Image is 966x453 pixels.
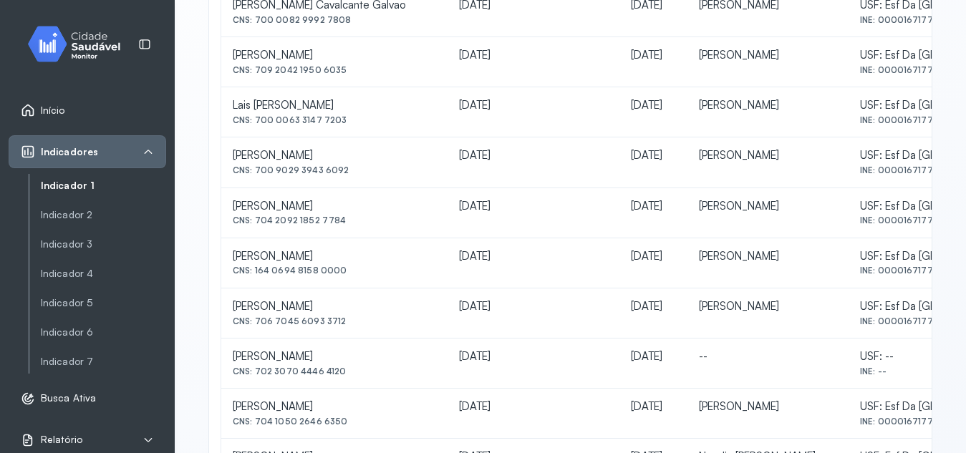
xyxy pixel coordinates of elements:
div: [PERSON_NAME] [699,400,837,414]
div: [DATE] [459,400,608,414]
div: Lais [PERSON_NAME] [233,99,436,112]
div: [DATE] [631,149,677,162]
a: Indicador 7 [41,356,166,368]
div: [DATE] [631,300,677,313]
div: [PERSON_NAME] [233,49,436,62]
div: CNS: 709 2042 1950 6035 [233,65,436,75]
a: Início [21,103,154,117]
div: [PERSON_NAME] [233,350,436,364]
div: [DATE] [459,300,608,313]
a: Indicador 3 [41,235,166,253]
div: [PERSON_NAME] [699,149,837,162]
div: [DATE] [631,400,677,414]
a: Indicador 5 [41,294,166,312]
div: [DATE] [631,99,677,112]
div: [PERSON_NAME] [233,250,436,263]
div: [PERSON_NAME] [233,200,436,213]
span: Relatório [41,434,82,446]
a: Indicador 5 [41,297,166,309]
div: [DATE] [631,350,677,364]
a: Indicador 7 [41,353,166,371]
div: [DATE] [631,200,677,213]
a: Indicador 1 [41,180,166,192]
a: Indicador 1 [41,177,166,195]
span: Busca Ativa [41,392,96,404]
img: monitor.svg [15,23,144,65]
a: Indicador 6 [41,323,166,341]
div: CNS: 164 0694 8158 0000 [233,266,436,276]
div: CNS: 704 2092 1852 7784 [233,215,436,225]
div: CNS: 700 0063 3147 7203 [233,115,436,125]
div: [PERSON_NAME] [699,300,837,313]
a: Indicador 2 [41,209,166,221]
div: [DATE] [459,49,608,62]
div: [DATE] [459,149,608,162]
div: [PERSON_NAME] [699,250,837,263]
div: [PERSON_NAME] [699,49,837,62]
a: Indicador 4 [41,268,166,280]
span: Indicadores [41,146,98,158]
a: Indicador 6 [41,326,166,338]
div: [PERSON_NAME] [233,400,436,414]
div: CNS: 702 3070 4446 4120 [233,366,436,376]
div: CNS: 700 9029 3943 6092 [233,165,436,175]
div: [PERSON_NAME] [699,200,837,213]
div: [DATE] [459,250,608,263]
div: [DATE] [631,250,677,263]
div: [DATE] [631,49,677,62]
div: CNS: 700 0082 9992 7808 [233,15,436,25]
div: [DATE] [459,350,608,364]
a: Indicador 4 [41,265,166,283]
div: -- [699,350,837,364]
a: Indicador 3 [41,238,166,250]
div: CNS: 704 1050 2646 6350 [233,417,436,427]
div: [PERSON_NAME] [699,99,837,112]
div: [PERSON_NAME] [233,300,436,313]
div: CNS: 706 7045 6093 3712 [233,316,436,326]
a: Busca Ativa [21,391,154,406]
span: Início [41,104,65,117]
div: [DATE] [459,200,608,213]
a: Indicador 2 [41,206,166,224]
div: [DATE] [459,99,608,112]
div: [PERSON_NAME] [233,149,436,162]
